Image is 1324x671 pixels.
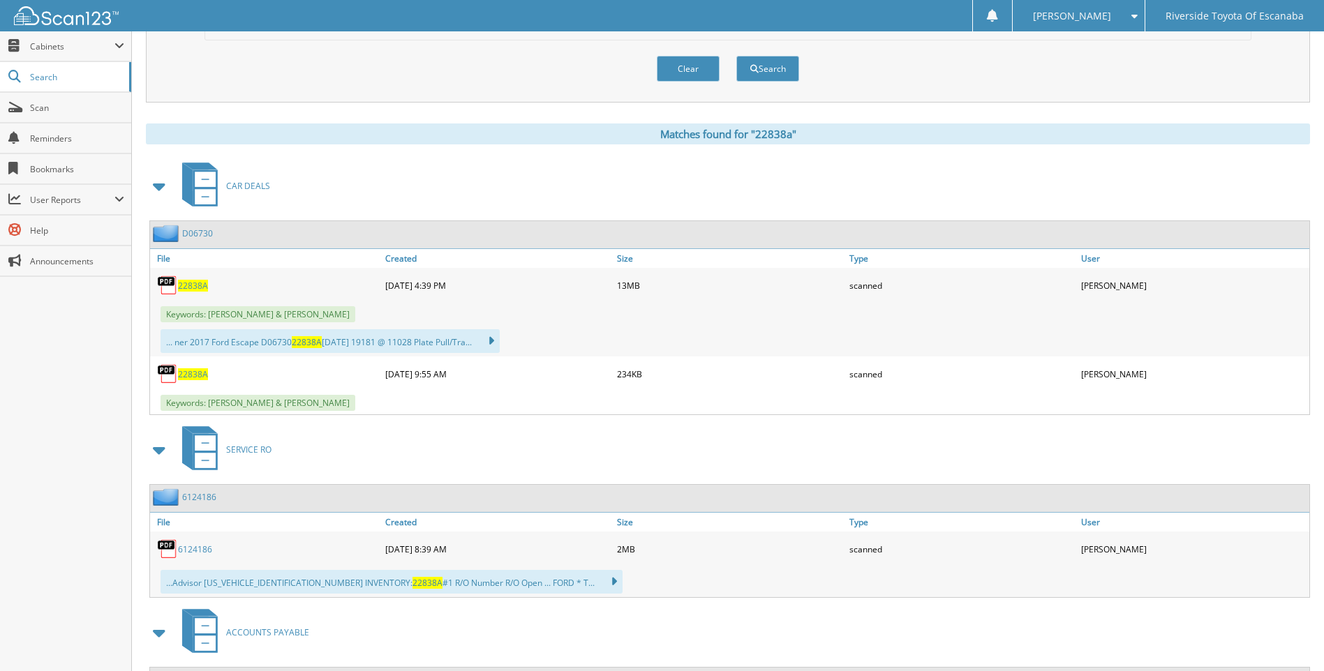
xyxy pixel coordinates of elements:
a: Type [846,249,1078,268]
span: Keywords: [PERSON_NAME] & [PERSON_NAME] [161,306,355,322]
div: 13MB [613,271,845,299]
span: User Reports [30,194,114,206]
a: Type [846,513,1078,531]
img: PDF.png [157,538,178,559]
span: Bookmarks [30,163,124,175]
span: Announcements [30,255,124,267]
a: User [1078,513,1309,531]
a: Created [382,513,613,531]
a: SERVICE RO [174,422,272,477]
div: [DATE] 4:39 PM [382,271,613,299]
button: Clear [657,56,720,82]
div: [DATE] 8:39 AM [382,535,613,563]
a: Size [613,513,845,531]
div: 2MB [613,535,845,563]
span: SERVICE RO [226,444,272,455]
a: ACCOUNTS PAYABLE [174,605,309,660]
div: scanned [846,535,1078,563]
div: scanned [846,360,1078,388]
span: 22838A [412,577,442,589]
a: CAR DEALS [174,158,270,213]
img: PDF.png [157,275,178,296]
span: Riverside Toyota Of Escanaba [1166,12,1304,20]
a: 22838A [178,368,208,380]
div: ...Advisor [US_VEHICLE_IDENTIFICATION_NUMBER] INVENTORY: #1 R/O Number R/O Open ... FORD * T... [161,570,623,594]
div: [PERSON_NAME] [1078,535,1309,563]
span: Cabinets [30,40,114,52]
div: scanned [846,271,1078,299]
span: 22838A [292,336,322,348]
a: Size [613,249,845,268]
span: Help [30,225,124,236]
div: [DATE] 9:55 AM [382,360,613,388]
a: 6124186 [182,491,216,503]
img: PDF.png [157,363,178,384]
span: Keywords: [PERSON_NAME] & [PERSON_NAME] [161,395,355,411]
a: D06730 [182,227,213,239]
button: Search [736,56,799,82]
span: ACCOUNTS PAYABLE [226,626,309,638]
span: Scan [30,102,124,114]
a: Created [382,249,613,268]
div: Matches found for "22838a" [146,123,1310,144]
img: scan123-logo-white.svg [14,6,119,25]
div: 234KB [613,360,845,388]
a: File [150,249,382,268]
img: folder2.png [153,225,182,242]
a: 6124186 [178,543,212,555]
span: [PERSON_NAME] [1033,12,1111,20]
span: Reminders [30,133,124,144]
div: ... ner 2017 Ford Escape D06730 [DATE] 19181 @ 11028 Plate Pull/Tra... [161,329,500,353]
img: folder2.png [153,488,182,506]
a: User [1078,249,1309,268]
a: File [150,513,382,531]
div: [PERSON_NAME] [1078,271,1309,299]
div: [PERSON_NAME] [1078,360,1309,388]
iframe: Chat Widget [1254,604,1324,671]
a: 22838A [178,280,208,292]
span: Search [30,71,122,83]
span: CAR DEALS [226,180,270,192]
